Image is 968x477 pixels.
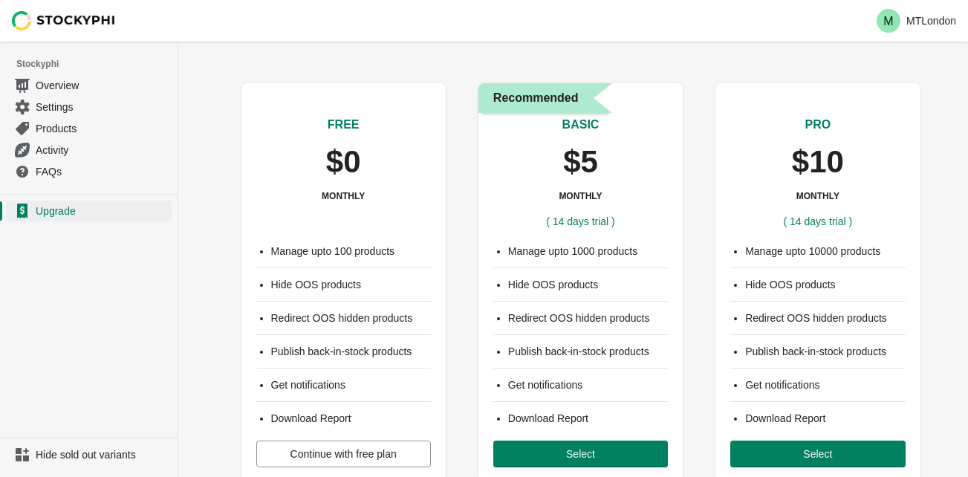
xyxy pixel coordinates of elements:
a: Upgrade [6,201,172,221]
span: Activity [36,143,169,158]
a: FAQs [6,160,172,182]
p: $10 [792,146,844,178]
li: Download Report [271,411,431,426]
a: Settings [6,96,172,117]
li: Hide OOS products [271,277,431,292]
span: FREE [328,118,360,131]
li: Publish back-in-stock products [508,344,668,359]
button: Avatar with initials MMTLondon [871,6,962,36]
span: Stockyphi [16,56,178,71]
li: Redirect OOS hidden products [508,311,668,325]
span: ( 14 days trial ) [546,215,615,227]
span: Hide sold out variants [36,447,169,462]
span: BASIC [562,118,600,131]
li: Redirect OOS hidden products [745,311,905,325]
span: Overview [36,78,169,93]
p: $0 [326,146,361,178]
p: $5 [563,146,598,178]
li: Manage upto 10000 products [745,244,905,259]
span: Settings [36,100,169,114]
button: Continue with free plan [256,441,431,467]
li: Hide OOS products [508,277,668,292]
button: Select [493,441,668,467]
img: Stockyphi [12,11,116,30]
span: Select [803,448,832,460]
span: Continue with free plan [290,448,397,460]
li: Get notifications [271,377,431,392]
a: Activity [6,139,172,160]
li: Get notifications [745,377,905,392]
li: Redirect OOS hidden products [271,311,431,325]
li: Publish back-in-stock products [271,344,431,359]
li: Download Report [508,411,668,426]
a: Overview [6,74,172,96]
text: M [883,15,893,27]
span: PRO [805,118,831,131]
h3: MONTHLY [559,190,602,202]
span: Products [36,121,169,136]
li: Manage upto 100 products [271,244,431,259]
h3: MONTHLY [796,190,839,202]
li: Publish back-in-stock products [745,344,905,359]
span: Recommended [493,89,579,107]
a: Products [6,117,172,139]
button: Select [730,441,905,467]
li: Get notifications [508,377,668,392]
span: Select [566,448,595,460]
li: Download Report [745,411,905,426]
span: Avatar with initials M [877,9,900,33]
span: FAQs [36,164,169,179]
p: MTLondon [906,15,956,27]
li: Manage upto 1000 products [508,244,668,259]
span: ( 14 days trial ) [784,215,853,227]
li: Hide OOS products [745,277,905,292]
span: Upgrade [36,204,169,218]
a: Hide sold out variants [6,444,172,465]
h3: MONTHLY [322,190,365,202]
